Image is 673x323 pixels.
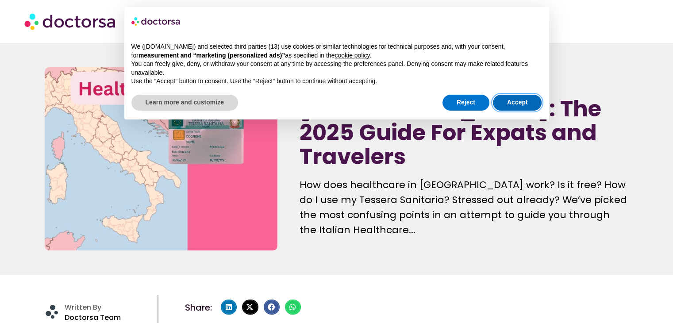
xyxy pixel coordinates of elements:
[131,77,542,86] p: Use the “Accept” button to consent. Use the “Reject” button to continue without accepting.
[65,303,153,311] h4: Written By
[131,60,542,77] p: You can freely give, deny, or withdraw your consent at any time by accessing the preferences pane...
[221,300,237,315] div: Share on linkedin
[131,42,542,60] p: We ([DOMAIN_NAME]) and selected third parties (13) use cookies or similar technologies for techni...
[131,95,238,111] button: Learn more and customize
[285,300,301,315] div: Share on whatsapp
[264,300,280,315] div: Share on facebook
[185,303,212,312] h4: Share:
[335,52,369,59] a: cookie policy
[442,95,489,111] button: Reject
[45,67,277,250] img: healthcare system in italy
[242,300,258,315] div: Share on x-twitter
[493,95,542,111] button: Accept
[300,177,628,238] p: How does healthcare in [GEOGRAPHIC_DATA] work? Is it free? How do I use my Tessera Sanitaria? Str...
[131,14,181,28] img: logo
[138,52,285,59] strong: measurement and “marketing (personalized ads)”
[300,73,628,169] h1: Healthcare in [GEOGRAPHIC_DATA]: The 2025 Guide For Expats and Travelers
